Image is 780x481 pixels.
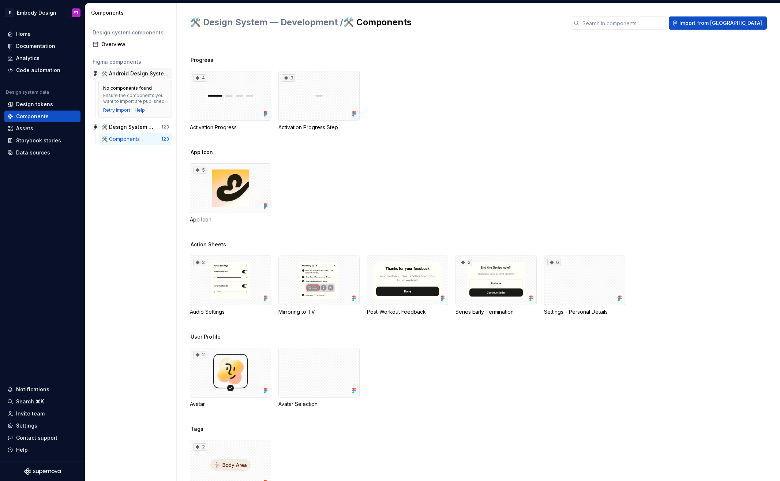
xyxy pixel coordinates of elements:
[16,434,57,441] div: Contact support
[4,123,80,134] a: Assets
[161,136,169,142] div: 123
[455,256,537,316] div: 2Series Early Termination
[193,443,206,451] div: 2
[16,113,49,120] div: Components
[544,308,625,316] div: Settings – Personal Details
[4,135,80,146] a: Storybook stories
[4,420,80,432] a: Settings
[4,111,80,122] a: Components
[190,17,343,27] span: 🛠️ Design System — Development /
[190,308,271,316] div: Audio Settings
[4,147,80,159] a: Data sources
[101,70,169,77] div: 🛠️ Android Design System & Screens — Development
[190,124,271,131] div: Activation Progress
[16,410,45,417] div: Invite team
[16,446,28,454] div: Help
[547,259,560,266] div: 6
[4,384,80,395] button: Notifications
[190,71,271,131] div: 4Activation Progress
[4,408,80,420] a: Invite team
[16,67,60,74] div: Code automation
[190,256,271,316] div: 2Audio Settings
[16,125,33,132] div: Assets
[16,149,50,156] div: Data sources
[278,348,360,408] div: Avatar Selection
[190,163,271,223] div: 5App Icon
[6,89,49,95] div: Design system data
[190,400,271,408] div: Avatar
[74,10,79,16] div: ET
[278,124,360,131] div: Activation Progress Step
[455,308,537,316] div: Series Early Termination
[103,85,152,91] div: No components found
[191,56,213,64] span: Progress
[193,259,206,266] div: 2
[193,351,206,358] div: 2
[191,241,226,248] span: Action Sheets
[16,422,37,429] div: Settings
[135,107,145,113] a: Help
[16,398,44,405] div: Search ⌘K
[191,425,203,433] span: Tags
[4,52,80,64] a: Analytics
[278,308,360,316] div: Mirroring to TV
[191,333,221,340] span: User Profile
[101,135,143,143] div: 🛠️ Components
[367,256,448,316] div: Post-Workout Feedback
[191,149,213,156] span: App Icon
[16,101,53,108] div: Design tokens
[90,68,172,79] a: 🛠️ Android Design System & Screens — Development
[4,28,80,40] a: Home
[161,124,169,130] div: 123
[16,55,40,62] div: Analytics
[4,444,80,456] button: Help
[190,216,271,223] div: App Icon
[101,41,169,48] div: Overview
[101,123,156,131] div: 🛠️ Design System — Development
[580,16,666,30] input: Search in components...
[4,64,80,76] a: Code automation
[4,396,80,407] button: Search ⌘K
[90,121,172,133] a: 🛠️ Design System — Development123
[282,74,295,82] div: 3
[16,30,31,38] div: Home
[669,16,767,30] button: Import from [GEOGRAPHIC_DATA]
[98,133,172,145] a: 🛠️ Components123
[459,259,472,266] div: 2
[367,308,448,316] div: Post-Workout Feedback
[278,71,360,131] div: 3Activation Progress Step
[679,19,762,27] span: Import from [GEOGRAPHIC_DATA]
[93,58,169,66] div: Figma components
[190,16,562,28] h2: 🛠️ Components
[103,107,130,113] button: Retry import
[16,137,61,144] div: Storybook stories
[93,29,169,36] div: Design system components
[103,93,167,104] div: Ensure the components you want to import are published.
[17,9,56,16] div: Embody Design
[193,74,206,82] div: 4
[24,468,61,475] svg: Supernova Logo
[278,400,360,408] div: Avatar Selection
[190,348,271,408] div: 2Avatar
[544,256,625,316] div: 6Settings – Personal Details
[4,40,80,52] a: Documentation
[91,9,173,16] div: Components
[90,38,172,50] a: Overview
[1,5,83,20] button: EEmbody DesignET
[278,256,360,316] div: Mirroring to TV
[4,432,80,444] button: Contact support
[16,42,55,50] div: Documentation
[4,98,80,110] a: Design tokens
[16,386,49,393] div: Notifications
[5,8,14,17] div: E
[193,167,206,174] div: 5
